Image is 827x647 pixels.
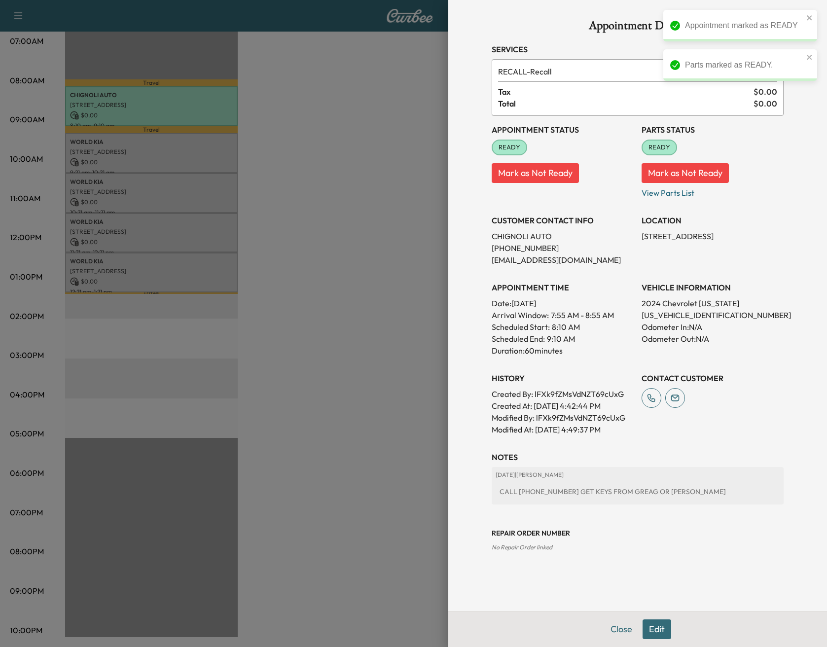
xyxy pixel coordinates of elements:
p: Odometer In: N/A [642,321,784,333]
button: close [806,53,813,61]
span: READY [643,143,676,152]
h3: Repair Order number [492,528,784,538]
p: CHIGNOLI AUTO [492,230,634,242]
p: Arrival Window: [492,309,634,321]
span: READY [493,143,526,152]
p: Duration: 60 minutes [492,345,634,357]
p: Date: [DATE] [492,297,634,309]
p: Modified By : lFXk9fZMsVdNZT69cUxG [492,412,634,424]
span: $ 0.00 [754,86,777,98]
button: Edit [643,619,671,639]
h3: CONTACT CUSTOMER [642,372,784,384]
button: Mark as Not Ready [492,163,579,183]
p: View Parts List [642,183,784,199]
p: Scheduled Start: [492,321,550,333]
p: [STREET_ADDRESS] [642,230,784,242]
p: [US_VEHICLE_IDENTIFICATION_NUMBER] [642,309,784,321]
h3: Appointment Status [492,124,634,136]
h3: History [492,372,634,384]
span: Recall [498,66,750,77]
span: Total [498,98,754,109]
p: [DATE] | [PERSON_NAME] [496,471,780,479]
p: [EMAIL_ADDRESS][DOMAIN_NAME] [492,254,634,266]
button: Mark as Not Ready [642,163,729,183]
button: close [806,14,813,22]
h3: CUSTOMER CONTACT INFO [492,215,634,226]
div: Parts marked as READY. [685,59,803,71]
span: Tax [498,86,754,98]
div: CALL [PHONE_NUMBER] GET KEYS FROM GREAG OR [PERSON_NAME] [496,483,780,501]
p: 9:10 AM [547,333,575,345]
h3: APPOINTMENT TIME [492,282,634,293]
p: 2024 Chevrolet [US_STATE] [642,297,784,309]
p: Modified At : [DATE] 4:49:37 PM [492,424,634,435]
h3: NOTES [492,451,784,463]
h3: Services [492,43,784,55]
p: 8:10 AM [552,321,580,333]
span: $ 0.00 [754,98,777,109]
h3: Parts Status [642,124,784,136]
p: Scheduled End: [492,333,545,345]
p: Created By : lFXk9fZMsVdNZT69cUxG [492,388,634,400]
h3: VEHICLE INFORMATION [642,282,784,293]
span: 7:55 AM - 8:55 AM [551,309,614,321]
div: Appointment marked as READY [685,20,803,32]
h3: LOCATION [642,215,784,226]
button: Close [604,619,639,639]
p: Created At : [DATE] 4:42:44 PM [492,400,634,412]
p: Odometer Out: N/A [642,333,784,345]
p: [PHONE_NUMBER] [492,242,634,254]
span: No Repair Order linked [492,543,552,551]
h1: Appointment Details [492,20,784,36]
